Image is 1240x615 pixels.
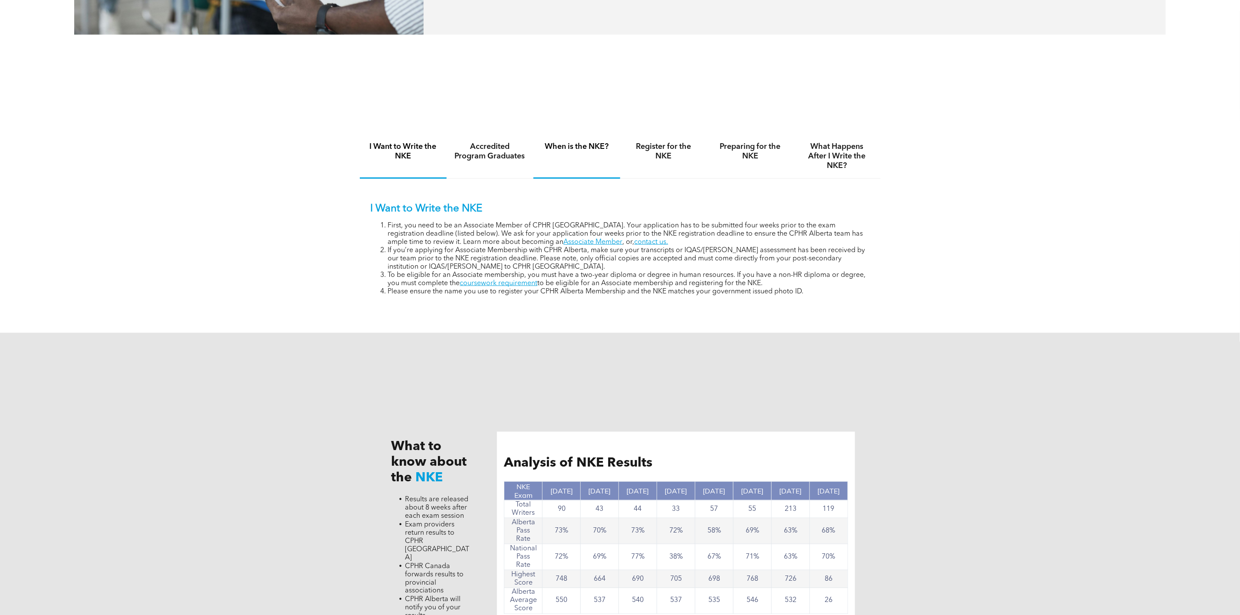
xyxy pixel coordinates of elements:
[454,142,526,161] h4: Accredited Program Graduates
[581,482,619,500] th: [DATE]
[504,588,543,614] td: Alberta Average Score
[771,482,809,500] th: [DATE]
[581,570,619,588] td: 664
[388,288,870,296] li: Please ensure the name you use to register your CPHR Alberta Membership and the NKE matches your ...
[657,500,695,518] td: 33
[543,544,581,570] td: 72%
[504,500,543,518] td: Total Writers
[657,544,695,570] td: 38%
[809,544,848,570] td: 70%
[388,271,870,288] li: To be eligible for an Associate membership, you must have a two-year diploma or degree in human r...
[581,544,619,570] td: 69%
[771,570,809,588] td: 726
[695,544,733,570] td: 67%
[809,570,848,588] td: 86
[809,500,848,518] td: 119
[771,518,809,544] td: 63%
[695,482,733,500] th: [DATE]
[371,203,870,215] p: I Want to Write the NKE
[802,142,873,171] h4: What Happens After I Write the NKE?
[460,280,538,287] a: coursework requirement
[504,518,543,544] td: Alberta Pass Rate
[733,588,771,614] td: 546
[771,500,809,518] td: 213
[504,457,652,470] span: Analysis of NKE Results
[809,482,848,500] th: [DATE]
[695,570,733,588] td: 698
[405,563,464,595] span: CPHR Canada forwards results to provincial associations
[619,482,657,500] th: [DATE]
[391,440,467,484] span: What to know about the
[733,544,771,570] td: 71%
[388,222,870,247] li: First, you need to be an Associate Member of CPHR [GEOGRAPHIC_DATA]. Your application has to be s...
[504,482,543,500] th: NKE Exam
[619,518,657,544] td: 73%
[504,544,543,570] td: National Pass Rate
[543,570,581,588] td: 748
[733,570,771,588] td: 768
[405,496,469,520] span: Results are released about 8 weeks after each exam session
[619,588,657,614] td: 540
[809,588,848,614] td: 26
[695,518,733,544] td: 58%
[581,500,619,518] td: 43
[733,500,771,518] td: 55
[564,239,623,246] a: Associate Member
[581,518,619,544] td: 70%
[619,570,657,588] td: 690
[771,544,809,570] td: 63%
[543,588,581,614] td: 550
[657,570,695,588] td: 705
[543,518,581,544] td: 73%
[628,142,699,161] h4: Register for the NKE
[416,471,443,484] span: NKE
[695,588,733,614] td: 535
[715,142,786,161] h4: Preparing for the NKE
[543,482,581,500] th: [DATE]
[619,544,657,570] td: 77%
[504,570,543,588] td: Highest Score
[635,239,668,246] a: contact us.
[657,518,695,544] td: 72%
[619,500,657,518] td: 44
[733,482,771,500] th: [DATE]
[405,521,470,561] span: Exam providers return results to CPHR [GEOGRAPHIC_DATA]
[543,500,581,518] td: 90
[541,142,612,151] h4: When is the NKE?
[581,588,619,614] td: 537
[368,142,439,161] h4: I Want to Write the NKE
[657,482,695,500] th: [DATE]
[733,518,771,544] td: 69%
[809,518,848,544] td: 68%
[388,247,870,271] li: If you’re applying for Associate Membership with CPHR Alberta, make sure your transcripts or IQAS...
[771,588,809,614] td: 532
[695,500,733,518] td: 57
[657,588,695,614] td: 537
